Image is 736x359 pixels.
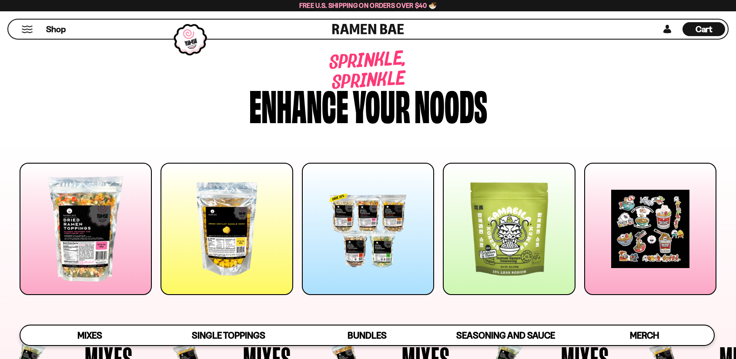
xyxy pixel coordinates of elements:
[353,84,410,125] div: your
[436,325,575,345] a: Seasoning and Sauce
[696,24,713,34] span: Cart
[682,20,725,39] a: Cart
[159,325,298,345] a: Single Toppings
[249,84,348,125] div: Enhance
[20,325,159,345] a: Mixes
[415,84,487,125] div: noods
[348,330,387,341] span: Bundles
[575,325,714,345] a: Merch
[192,330,265,341] span: Single Toppings
[77,330,102,341] span: Mixes
[630,330,659,341] span: Merch
[21,26,33,33] button: Mobile Menu Trigger
[299,1,437,10] span: Free U.S. Shipping on Orders over $40 🍜
[46,22,66,36] a: Shop
[46,23,66,35] span: Shop
[298,325,437,345] a: Bundles
[456,330,555,341] span: Seasoning and Sauce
